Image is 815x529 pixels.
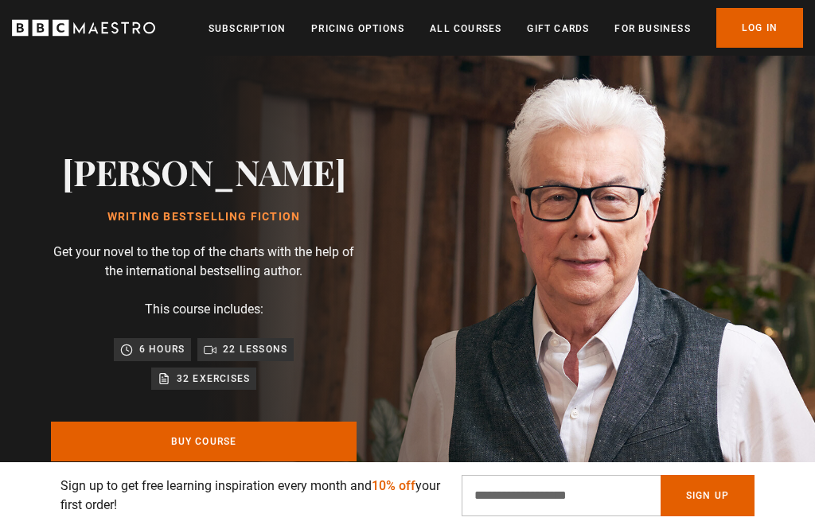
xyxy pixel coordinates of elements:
p: This course includes: [145,300,263,319]
nav: Primary [209,8,803,48]
a: Subscription [209,21,286,37]
a: For business [614,21,690,37]
p: 22 lessons [223,341,287,357]
p: 32 exercises [177,371,250,387]
p: Get your novel to the top of the charts with the help of the international bestselling author. [51,243,357,281]
a: Pricing Options [311,21,404,37]
svg: BBC Maestro [12,16,155,40]
button: Sign Up [661,475,755,516]
h1: Writing Bestselling Fiction [62,211,346,224]
p: 6 hours [139,341,185,357]
p: Sign up to get free learning inspiration every month and your first order! [60,476,443,515]
a: Gift Cards [527,21,589,37]
h2: [PERSON_NAME] [62,151,346,192]
a: Log In [716,8,803,48]
span: 10% off [372,478,415,493]
a: Buy Course [51,422,357,461]
a: All Courses [430,21,501,37]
